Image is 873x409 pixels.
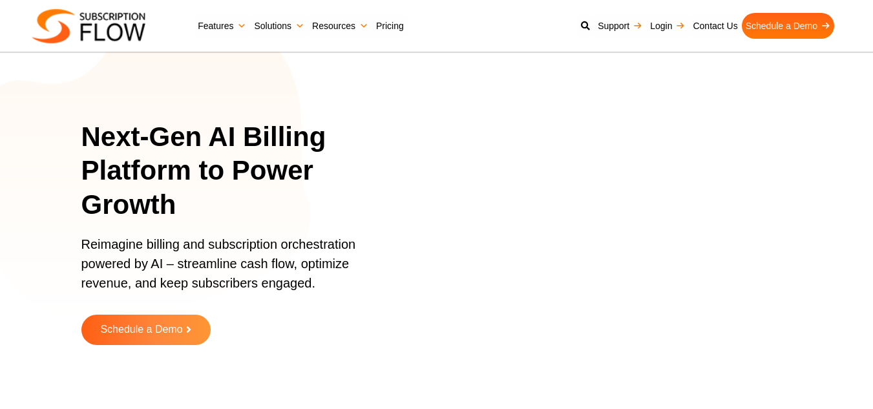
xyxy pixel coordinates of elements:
a: Contact Us [689,13,741,39]
a: Login [646,13,689,39]
a: Pricing [372,13,408,39]
p: Reimagine billing and subscription orchestration powered by AI – streamline cash flow, optimize r... [81,235,387,306]
a: Support [594,13,646,39]
a: Schedule a Demo [742,13,834,39]
h1: Next-Gen AI Billing Platform to Power Growth [81,120,403,222]
a: Schedule a Demo [81,315,211,345]
img: Subscriptionflow [32,9,145,43]
a: Features [194,13,250,39]
a: Resources [308,13,372,39]
a: Solutions [250,13,308,39]
span: Schedule a Demo [100,324,182,335]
